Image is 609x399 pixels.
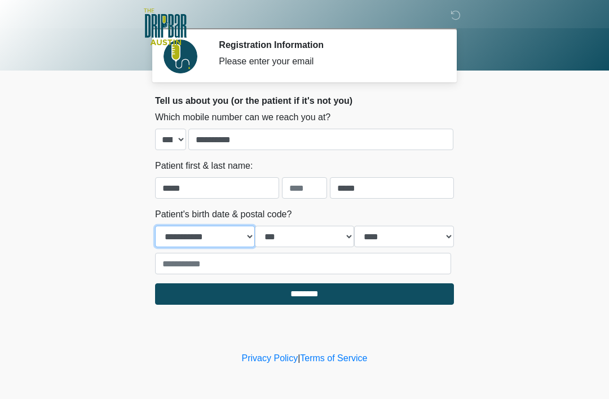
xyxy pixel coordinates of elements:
a: Privacy Policy [242,353,298,363]
a: | [298,353,300,363]
h2: Tell us about you (or the patient if it's not you) [155,95,454,106]
label: Patient first & last name: [155,159,253,173]
img: Agent Avatar [164,40,197,73]
label: Which mobile number can we reach you at? [155,111,330,124]
img: The DRIPBaR - Austin The Domain Logo [144,8,187,45]
a: Terms of Service [300,353,367,363]
div: Please enter your email [219,55,437,68]
label: Patient's birth date & postal code? [155,208,292,221]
